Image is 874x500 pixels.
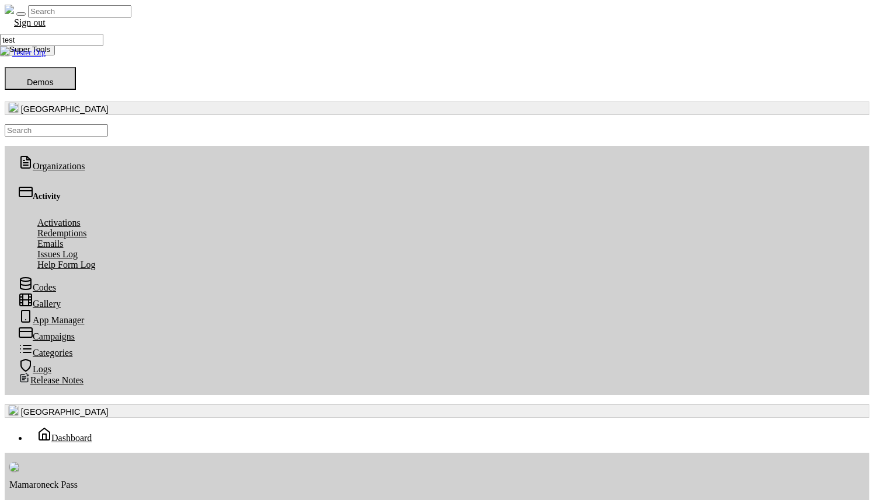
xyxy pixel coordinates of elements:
img: 0SBPtshqTvrgEtdEgrWk70gKnUHZpYRm94MZ5hDb.png [9,405,18,415]
a: Gallery [9,297,70,310]
img: 0SBPtshqTvrgEtdEgrWk70gKnUHZpYRm94MZ5hDb.png [9,103,18,112]
a: Logs [9,362,61,376]
a: Issues Log [28,247,87,261]
a: Sign out [5,16,55,29]
button: Demos [5,67,76,90]
button: [GEOGRAPHIC_DATA] [5,102,869,115]
img: real_perks_logo-01.svg [5,5,14,14]
button: Toggle navigation [16,12,26,16]
ul: [GEOGRAPHIC_DATA] [5,124,869,137]
a: Organizations [9,159,94,173]
a: Categories [9,346,82,359]
a: Help Form Log [28,258,105,271]
a: Codes [9,281,65,294]
div: Activity [19,185,855,201]
input: Search [28,5,131,18]
div: Mamaroneck Pass [9,480,865,490]
img: UvwXJMpi3zTF1NL6z0MrguGCGojMqrs78ysOqfof.png [9,462,19,471]
a: Emails [28,237,72,250]
img: placeholder-img.jpg [9,462,865,471]
a: Redemptions [28,226,96,240]
a: Activations [28,216,90,229]
a: Campaigns [9,330,84,343]
a: Release Notes [9,373,93,387]
button: [GEOGRAPHIC_DATA] [5,404,869,418]
a: Dashboard [28,431,101,445]
a: App Manager [9,313,93,327]
input: .form-control-sm [5,124,108,137]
